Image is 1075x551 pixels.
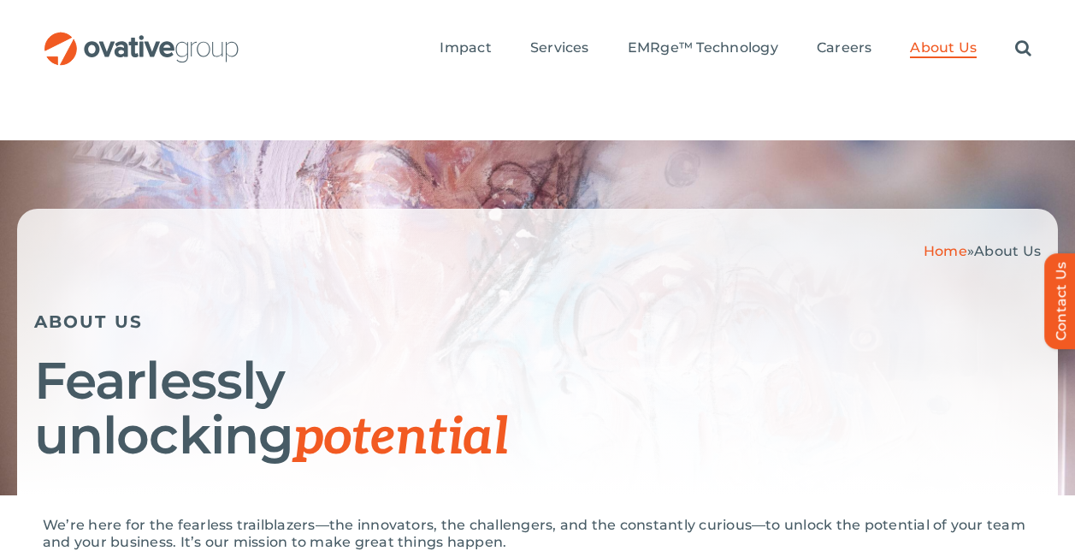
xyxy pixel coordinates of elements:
[628,39,778,58] a: EMRge™ Technology
[817,39,872,58] a: Careers
[440,21,1031,76] nav: Menu
[440,39,491,56] span: Impact
[43,30,240,46] a: OG_Full_horizontal_RGB
[924,243,967,259] a: Home
[34,353,1041,465] h1: Fearlessly unlocking
[910,39,977,58] a: About Us
[530,39,589,58] a: Services
[1015,39,1031,58] a: Search
[817,39,872,56] span: Careers
[974,243,1041,259] span: About Us
[440,39,491,58] a: Impact
[530,39,589,56] span: Services
[628,39,778,56] span: EMRge™ Technology
[293,407,508,469] span: potential
[910,39,977,56] span: About Us
[43,517,1032,551] p: We’re here for the fearless trailblazers—the innovators, the challengers, and the constantly curi...
[34,311,1041,332] h5: ABOUT US
[924,243,1041,259] span: »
